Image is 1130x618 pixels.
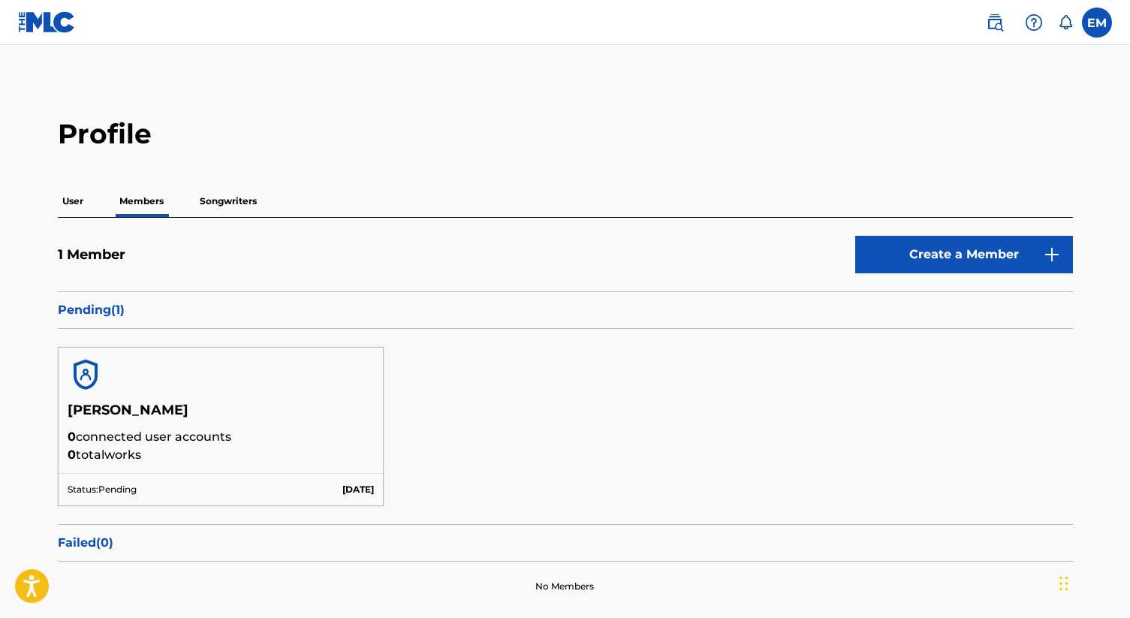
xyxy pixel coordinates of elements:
span: 0 [68,448,76,462]
p: [DATE] [342,483,374,496]
p: total works [68,446,375,464]
a: Public Search [980,8,1010,38]
div: Notifications [1058,15,1073,30]
img: search [986,14,1004,32]
img: help [1025,14,1043,32]
p: Songwriters [195,185,261,217]
div: Drag [1059,561,1068,606]
p: Failed ( 0 ) [58,534,1073,552]
h5: 1 Member [58,246,125,264]
iframe: Resource Center [1088,397,1130,518]
iframe: Chat Widget [1055,546,1130,618]
h2: Profile [58,117,1073,151]
img: MLC Logo [18,11,76,33]
p: No Members [535,580,594,593]
span: 0 [68,430,76,444]
h5: [PERSON_NAME] [68,402,375,428]
div: Help [1019,8,1049,38]
img: 9d2ae6d4665cec9f34b9.svg [1043,246,1061,264]
p: Status: Pending [68,483,137,496]
a: Create a Member [855,236,1073,273]
div: User Menu [1082,8,1112,38]
p: Pending ( 1 ) [58,301,1073,319]
p: User [58,185,88,217]
p: connected user accounts [68,428,375,446]
img: account [68,357,104,393]
p: Members [115,185,168,217]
